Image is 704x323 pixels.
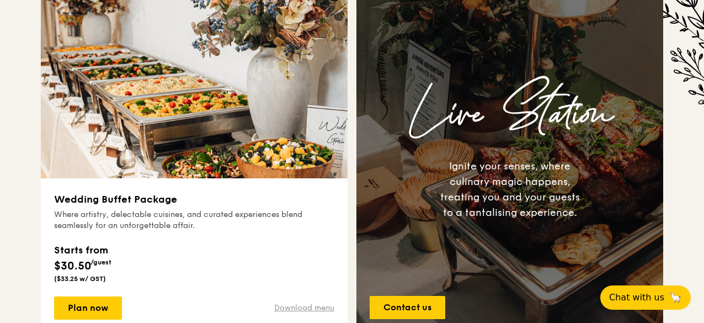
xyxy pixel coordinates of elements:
span: Chat with us [609,291,664,304]
span: 🦙 [669,291,682,304]
a: Download menu [274,303,334,314]
div: Starts from [54,242,111,258]
div: $30.50 [54,242,111,274]
button: Chat with us🦙 [600,285,691,310]
h3: Wedding Buffet Package [54,192,334,207]
a: Contact us [370,296,445,319]
div: ($33.25 w/ GST) [54,274,111,283]
span: /guest [90,258,111,266]
h3: Live Station [365,80,654,150]
a: Plan now [54,296,122,320]
div: Where artistry, delectable cuisines, and curated experiences blend seamlessly for an unforgettabl... [54,209,334,231]
div: Ignite your senses, where culinary magic happens, treating you and your guests to a tantalising e... [436,158,584,220]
